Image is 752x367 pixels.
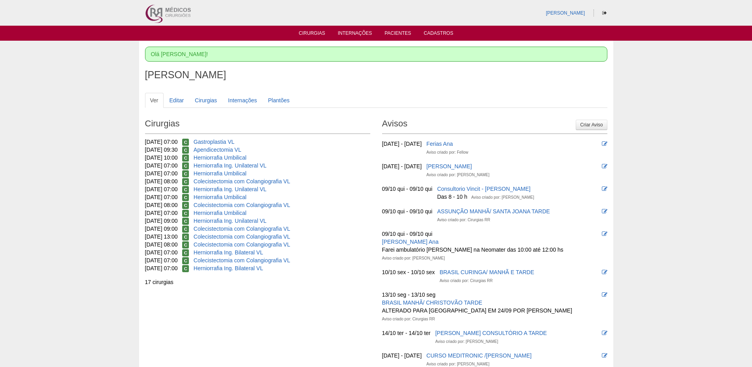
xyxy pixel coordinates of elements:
span: Confirmada [182,162,189,169]
span: Confirmada [182,218,189,225]
span: [DATE] 07:00 [145,210,178,216]
a: Criar Aviso [576,120,607,130]
a: Herniorrafia Umbilical [194,194,247,200]
i: Editar [602,209,607,214]
a: Cirurgias [190,93,222,108]
span: Confirmada [182,178,189,185]
a: Ferias Ana [426,141,453,147]
span: [DATE] 10:00 [145,154,178,161]
i: Sair [602,11,607,15]
a: Herniorrafia Umbilical [194,210,247,216]
h2: Avisos [382,116,607,134]
a: Pacientes [384,30,411,38]
a: [PERSON_NAME] [546,10,585,16]
span: Confirmada [182,154,189,162]
span: [DATE] 08:00 [145,241,178,248]
a: [PERSON_NAME] [426,163,472,169]
div: Aviso criado por: Fellow [426,149,468,156]
div: 13/10 seg - 13/10 seg [382,291,435,299]
a: Cirurgias [299,30,325,38]
span: [DATE] 07:00 [145,257,178,263]
a: Colecistectomia com Colangiografia VL [194,178,290,184]
span: Confirmada [182,202,189,209]
a: ASSUNÇÃO MANHÃ/ SANTA JOANA TARDE [437,208,550,215]
a: Colecistectomia com Colangiografia VL [194,226,290,232]
div: 14/10 ter - 14/10 ter [382,329,431,337]
div: Aviso criado por: Cirurgias RR [437,216,490,224]
div: 09/10 qui - 09/10 qui [382,230,433,238]
a: [PERSON_NAME] Ana [382,239,439,245]
i: Editar [602,231,607,237]
div: Aviso criado por: Cirurgias RR [382,315,435,323]
span: [DATE] 09:00 [145,226,178,232]
a: Herniorrafia Umbilical [194,154,247,161]
div: [DATE] - [DATE] [382,352,422,359]
a: Consultorio Vincit - [PERSON_NAME] [437,186,530,192]
a: [PERSON_NAME] CONSULTÓRIO A TARDE [435,330,547,336]
i: Editar [602,292,607,297]
a: Colecistectomia com Colangiografia VL [194,241,290,248]
h1: [PERSON_NAME] [145,70,607,80]
a: Herniorrafia Ing. Unilateral VL [194,162,266,169]
span: Confirmada [182,194,189,201]
div: Aviso criado por: [PERSON_NAME] [382,254,445,262]
i: Editar [602,141,607,147]
i: Editar [602,269,607,275]
a: BRASIL CURINGA/ MANHÃ E TARDE [439,269,534,275]
span: [DATE] 07:00 [145,162,178,169]
a: Gastroplastia VL [194,139,235,145]
a: Apendicectomia VL [194,147,241,153]
span: Confirmada [182,226,189,233]
span: [DATE] 07:00 [145,186,178,192]
div: Das 8 - 10 h [437,193,467,201]
a: Colecistectomia com Colangiografia VL [194,233,290,240]
i: Editar [602,186,607,192]
i: Editar [602,330,607,336]
a: Editar [164,93,189,108]
span: [DATE] 09:30 [145,147,178,153]
div: 09/10 qui - 09/10 qui [382,207,433,215]
span: [DATE] 09:00 [145,218,178,224]
div: Aviso criado por: Cirurgias RR [439,277,492,285]
a: Herniorrafia Ing. Bilateral VL [194,265,263,271]
div: 17 cirurgias [145,278,370,286]
span: Confirmada [182,147,189,154]
span: [DATE] 07:00 [145,170,178,177]
span: Confirmada [182,170,189,177]
a: Cadastros [424,30,453,38]
span: [DATE] 13:00 [145,233,178,240]
span: Confirmada [182,265,189,272]
div: Olá [PERSON_NAME]! [145,47,607,62]
span: Confirmada [182,139,189,146]
i: Editar [602,164,607,169]
div: Aviso criado por: [PERSON_NAME] [426,171,489,179]
a: Ver [145,93,164,108]
span: [DATE] 08:00 [145,202,178,208]
h2: Cirurgias [145,116,370,134]
span: Confirmada [182,249,189,256]
span: Confirmada [182,186,189,193]
div: [DATE] - [DATE] [382,162,422,170]
span: [DATE] 08:00 [145,178,178,184]
span: [DATE] 07:00 [145,265,178,271]
span: Confirmada [182,210,189,217]
a: BRASIL MANHÃ/ CHRISTOVÃO TARDE [382,299,482,306]
div: Aviso criado por: [PERSON_NAME] [435,338,498,346]
a: Herniorrafia Ing. Unilateral VL [194,186,266,192]
div: Farei ambulatório [PERSON_NAME] na Neomater das 10:00 até 12:00 hs [382,246,564,254]
span: Confirmada [182,257,189,264]
div: Aviso criado por: [PERSON_NAME] [471,194,534,201]
i: Editar [602,353,607,358]
div: [DATE] - [DATE] [382,140,422,148]
a: Herniorrafia Ing. Unilateral VL [194,218,266,224]
a: Herniorrafia Ing. Bilateral VL [194,249,263,256]
span: [DATE] 07:00 [145,249,178,256]
span: Confirmada [182,241,189,248]
span: [DATE] 07:00 [145,139,178,145]
a: Internações [338,30,372,38]
span: [DATE] 07:00 [145,194,178,200]
a: Herniorrafia Umbilical [194,170,247,177]
a: CURSO MEDITRONIC /[PERSON_NAME] [426,352,531,359]
a: Plantões [263,93,294,108]
div: ALTERADO PARA [GEOGRAPHIC_DATA] EM 24/09 POR [PERSON_NAME] [382,307,572,314]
